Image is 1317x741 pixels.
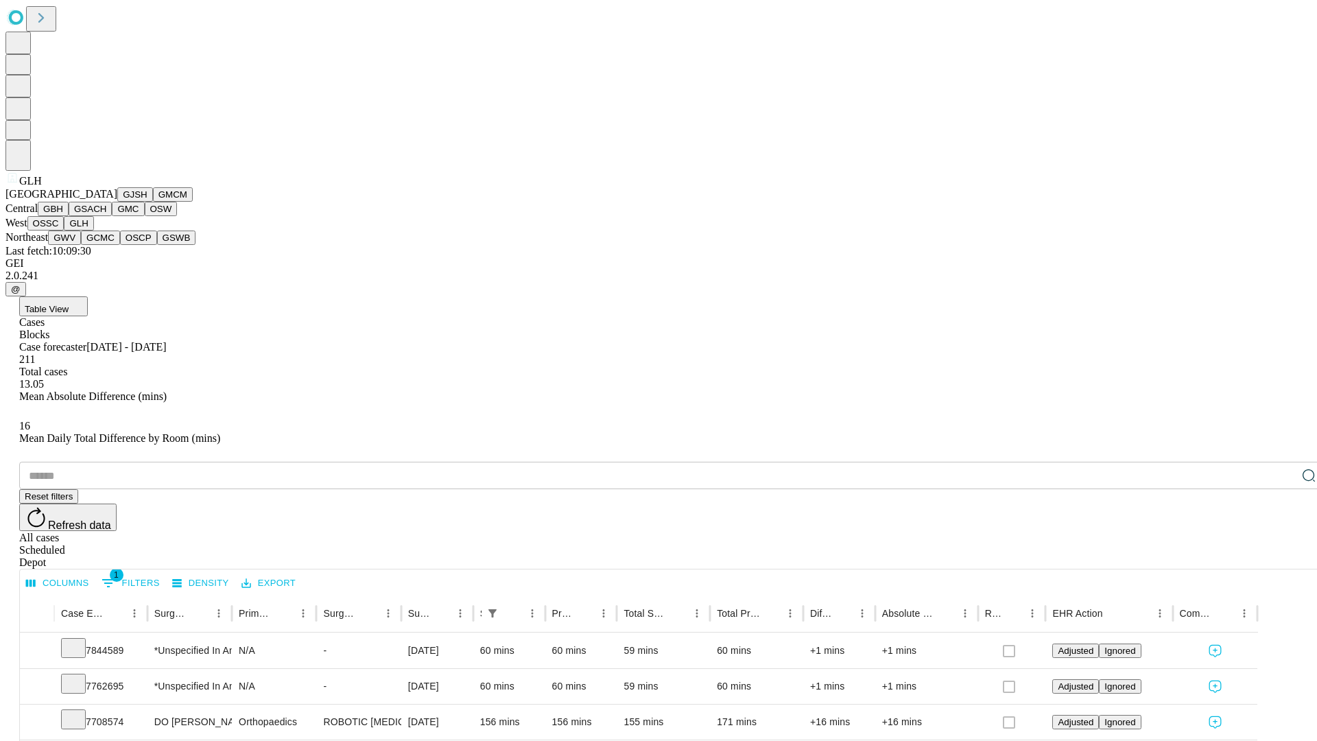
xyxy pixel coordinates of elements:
[27,675,47,699] button: Expand
[98,572,163,594] button: Show filters
[668,604,687,623] button: Sort
[323,608,357,619] div: Surgery Name
[274,604,294,623] button: Sort
[1052,679,1099,694] button: Adjusted
[1052,608,1102,619] div: EHR Action
[25,491,73,502] span: Reset filters
[552,669,610,704] div: 60 mins
[19,296,88,316] button: Table View
[853,604,872,623] button: Menu
[145,202,178,216] button: OSW
[408,669,466,704] div: [DATE]
[120,231,157,245] button: OSCP
[810,633,868,668] div: +1 mins
[5,245,91,257] span: Last fetch: 10:09:30
[717,705,796,740] div: 171 mins
[1099,679,1141,694] button: Ignored
[523,604,542,623] button: Menu
[882,705,971,740] div: +16 mins
[985,608,1003,619] div: Resolved in EHR
[687,604,707,623] button: Menu
[717,608,760,619] div: Total Predicted Duration
[624,633,703,668] div: 59 mins
[19,489,78,504] button: Reset filters
[157,231,196,245] button: GSWB
[38,202,69,216] button: GBH
[451,604,470,623] button: Menu
[552,608,574,619] div: Predicted In Room Duration
[408,608,430,619] div: Surgery Date
[19,432,220,444] span: Mean Daily Total Difference by Room (mins)
[5,282,26,296] button: @
[480,608,482,619] div: Scheduled In Room Duration
[552,633,610,668] div: 60 mins
[48,231,81,245] button: GWV
[61,669,141,704] div: 7762695
[1052,715,1099,729] button: Adjusted
[153,187,193,202] button: GMCM
[379,604,398,623] button: Menu
[1150,604,1170,623] button: Menu
[810,608,832,619] div: Difference
[5,270,1312,282] div: 2.0.241
[1104,681,1135,692] span: Ignored
[112,202,144,216] button: GMC
[11,284,21,294] span: @
[624,669,703,704] div: 59 mins
[323,633,394,668] div: -
[61,705,141,740] div: 7708574
[624,705,703,740] div: 155 mins
[19,390,167,402] span: Mean Absolute Difference (mins)
[1023,604,1042,623] button: Menu
[19,420,30,432] span: 16
[19,378,44,390] span: 13.05
[1004,604,1023,623] button: Sort
[761,604,781,623] button: Sort
[717,633,796,668] div: 60 mins
[5,188,117,200] span: [GEOGRAPHIC_DATA]
[431,604,451,623] button: Sort
[810,705,868,740] div: +16 mins
[480,669,538,704] div: 60 mins
[594,604,613,623] button: Menu
[27,216,64,231] button: OSSC
[238,573,299,594] button: Export
[1099,644,1141,658] button: Ignored
[154,633,225,668] div: *Unspecified In And Out Surgery Glh
[169,573,233,594] button: Density
[1235,604,1254,623] button: Menu
[239,633,309,668] div: N/A
[86,341,166,353] span: [DATE] - [DATE]
[23,573,93,594] button: Select columns
[117,187,153,202] button: GJSH
[1104,717,1135,727] span: Ignored
[19,175,42,187] span: GLH
[81,231,120,245] button: GCMC
[5,202,38,214] span: Central
[69,202,112,216] button: GSACH
[408,633,466,668] div: [DATE]
[833,604,853,623] button: Sort
[323,669,394,704] div: -
[239,669,309,704] div: N/A
[19,366,67,377] span: Total cases
[1058,681,1093,692] span: Adjusted
[1052,644,1099,658] button: Adjusted
[190,604,209,623] button: Sort
[154,669,225,704] div: *Unspecified In And Out Surgery Glh
[503,604,523,623] button: Sort
[125,604,144,623] button: Menu
[359,604,379,623] button: Sort
[575,604,594,623] button: Sort
[483,604,502,623] div: 1 active filter
[48,519,111,531] span: Refresh data
[154,705,225,740] div: DO [PERSON_NAME] [PERSON_NAME]
[64,216,93,231] button: GLH
[1215,604,1235,623] button: Sort
[239,608,273,619] div: Primary Service
[61,608,104,619] div: Case Epic Id
[110,568,123,582] span: 1
[323,705,394,740] div: ROBOTIC [MEDICAL_DATA] KNEE TOTAL
[1104,604,1124,623] button: Sort
[154,608,189,619] div: Surgeon Name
